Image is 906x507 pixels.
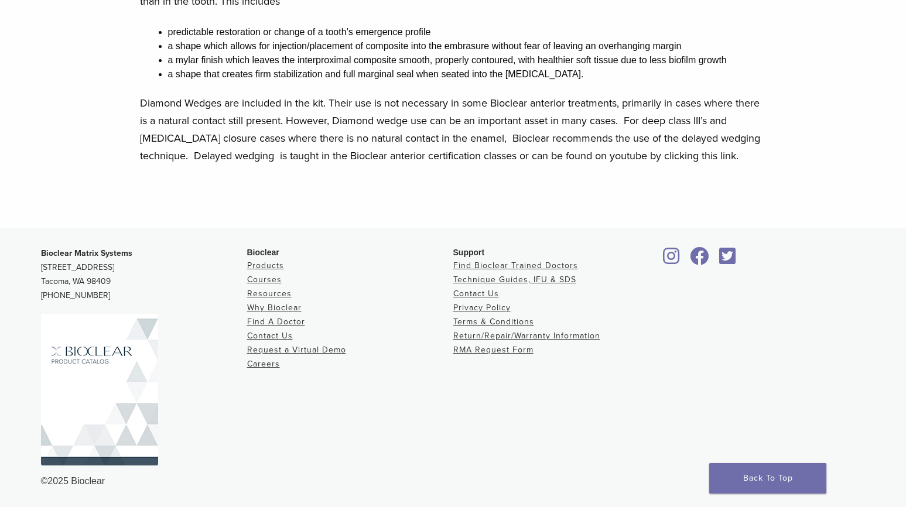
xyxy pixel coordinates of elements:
[168,39,767,53] li: a shape which allows for injection/placement of composite into the embrasure without fear of leav...
[659,254,684,266] a: Bioclear
[247,303,302,313] a: Why Bioclear
[247,248,279,257] span: Bioclear
[247,331,293,341] a: Contact Us
[453,261,578,270] a: Find Bioclear Trained Doctors
[247,275,282,285] a: Courses
[247,345,346,355] a: Request a Virtual Demo
[41,314,158,465] img: Bioclear
[247,317,305,327] a: Find A Doctor
[247,359,280,369] a: Careers
[41,248,132,258] strong: Bioclear Matrix Systems
[453,317,534,327] a: Terms & Conditions
[168,53,767,67] li: a mylar finish which leaves the interproximal composite smooth, properly contoured, with healthie...
[716,254,740,266] a: Bioclear
[168,25,767,39] li: predictable restoration or change of a tooth’s emergence profile
[709,463,826,494] a: Back To Top
[453,303,511,313] a: Privacy Policy
[41,474,866,488] div: ©2025 Bioclear
[453,275,576,285] a: Technique Guides, IFU & SDS
[453,248,485,257] span: Support
[247,289,292,299] a: Resources
[41,246,247,303] p: [STREET_ADDRESS] Tacoma, WA 98409 [PHONE_NUMBER]
[453,331,600,341] a: Return/Repair/Warranty Information
[247,261,284,270] a: Products
[453,345,534,355] a: RMA Request Form
[453,289,499,299] a: Contact Us
[168,67,767,81] li: a shape that creates firm stabilization and full marginal seal when seated into the [MEDICAL_DATA].
[140,94,767,165] p: Diamond Wedges are included in the kit. Their use is not necessary in some Bioclear anterior trea...
[686,254,713,266] a: Bioclear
